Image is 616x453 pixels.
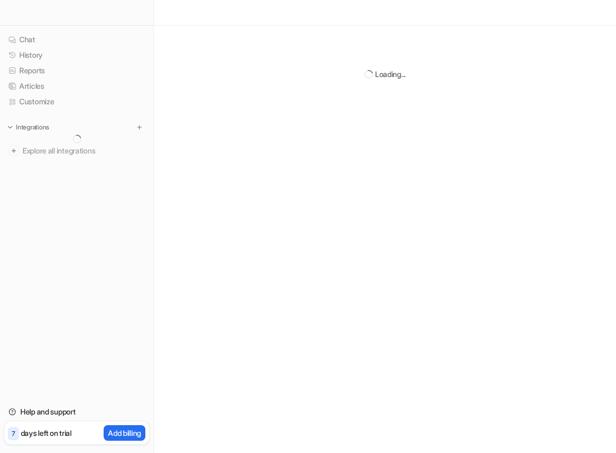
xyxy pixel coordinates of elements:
button: Integrations [4,122,52,133]
a: Chat [4,32,149,47]
a: Articles [4,79,149,94]
p: days left on trial [21,427,72,439]
a: Help and support [4,404,149,419]
img: menu_add.svg [136,124,143,131]
a: Customize [4,94,149,109]
span: Explore all integrations [22,142,145,159]
div: Loading... [375,68,406,80]
a: History [4,48,149,63]
p: Integrations [16,123,49,132]
button: Add billing [104,425,145,441]
img: explore all integrations [9,145,19,156]
a: Reports [4,63,149,78]
p: Add billing [108,427,141,439]
a: Explore all integrations [4,143,149,158]
img: expand menu [6,124,14,131]
p: 7 [12,429,15,439]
